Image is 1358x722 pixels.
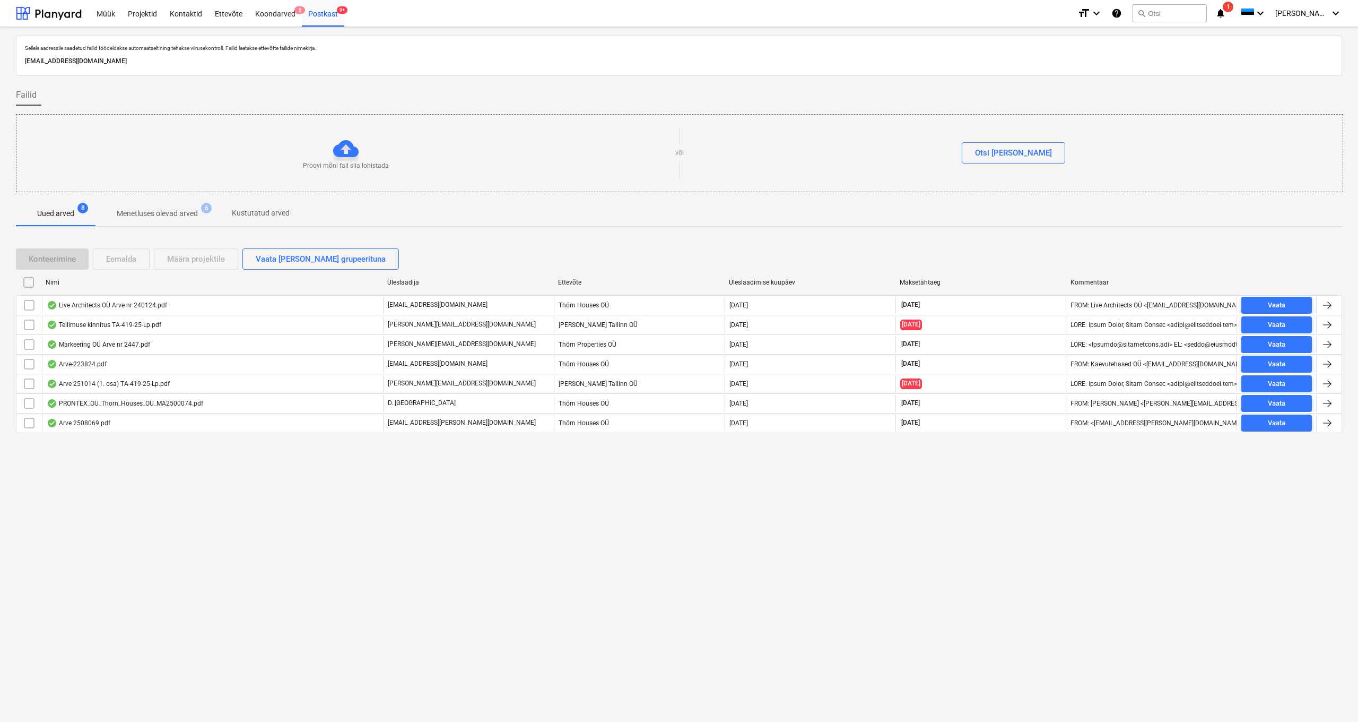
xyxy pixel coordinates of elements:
[975,146,1052,160] div: Otsi [PERSON_NAME]
[1268,378,1285,390] div: Vaata
[16,89,37,101] span: Failid
[1241,375,1312,392] button: Vaata
[900,418,921,427] span: [DATE]
[1070,279,1233,286] div: Kommentaar
[1241,297,1312,314] button: Vaata
[47,340,57,349] div: Andmed failist loetud
[900,300,921,310] span: [DATE]
[1077,7,1090,20] i: format_size
[1090,7,1103,20] i: keyboard_arrow_down
[388,399,456,408] p: D. [GEOGRAPHIC_DATA]
[1268,358,1285,371] div: Vaata
[554,395,725,412] div: Thörn Houses OÜ
[47,340,150,349] div: Markeering OÜ Arve nr 2447.pdf
[900,379,922,389] span: [DATE]
[201,203,212,213] span: 6
[47,419,110,427] div: Arve 2508069.pdf
[388,418,536,427] p: [EMAIL_ADDRESS][PERSON_NAME][DOMAIN_NAME]
[47,419,57,427] div: Andmed failist loetud
[729,321,748,329] div: [DATE]
[47,399,203,408] div: PRONTEX_OU_Thorn_Houses_OU_MA2500074.pdf
[256,252,386,266] div: Vaata [PERSON_NAME] grupeerituna
[1241,356,1312,373] button: Vaata
[675,149,684,158] p: või
[1305,671,1358,722] div: Віджет чату
[729,360,748,368] div: [DATE]
[16,114,1343,192] div: Proovi mõni fail siia lohistadavõiOtsi [PERSON_NAME]
[303,161,389,170] p: Proovi mõni fail siia lohistada
[729,302,748,309] div: [DATE]
[900,279,1062,286] div: Maksetähtaeg
[1241,395,1312,412] button: Vaata
[554,356,725,373] div: Thörn Houses OÜ
[900,359,921,368] span: [DATE]
[554,336,725,353] div: Thörn Properties OÜ
[1329,7,1342,20] i: keyboard_arrow_down
[1223,2,1233,12] span: 1
[388,320,536,329] p: [PERSON_NAME][EMAIL_ADDRESS][DOMAIN_NAME]
[1137,9,1146,18] span: search
[558,279,720,286] div: Ettevõte
[25,56,1333,67] p: [EMAIL_ADDRESS][DOMAIN_NAME]
[1133,4,1207,22] button: Otsi
[1268,339,1285,351] div: Vaata
[554,316,725,333] div: [PERSON_NAME] Tallinn OÜ
[47,321,161,329] div: Tellimuse kinnitus TA-419-25-Lp.pdf
[47,380,57,388] div: Andmed failist loetud
[729,380,748,388] div: [DATE]
[729,400,748,407] div: [DATE]
[1241,336,1312,353] button: Vaata
[47,321,57,329] div: Andmed failist loetud
[388,379,536,388] p: [PERSON_NAME][EMAIL_ADDRESS][DOMAIN_NAME]
[232,208,290,219] p: Kustutatud arved
[1254,7,1267,20] i: keyboard_arrow_down
[554,415,725,432] div: Thörn Houses OÜ
[900,340,921,349] span: [DATE]
[1215,7,1226,20] i: notifications
[25,45,1333,51] p: Sellele aadressile saadetud failid töödeldakse automaatselt ning tehakse viirusekontroll. Failid ...
[47,360,107,368] div: Arve-223824.pdf
[1111,7,1122,20] i: Abikeskus
[554,297,725,314] div: Thörn Houses OÜ
[47,360,57,368] div: Andmed failist loetud
[1268,417,1285,429] div: Vaata
[117,208,198,219] p: Menetluses olevad arved
[1241,316,1312,333] button: Vaata
[388,359,488,368] p: [EMAIL_ADDRESS][DOMAIN_NAME]
[962,142,1065,164] button: Otsi [PERSON_NAME]
[1275,9,1328,18] span: [PERSON_NAME][GEOGRAPHIC_DATA]
[729,341,748,348] div: [DATE]
[46,279,379,286] div: Nimi
[729,279,891,286] div: Üleslaadimise kuupäev
[294,6,305,14] span: 5
[337,6,347,14] span: 9+
[388,340,536,349] p: [PERSON_NAME][EMAIL_ADDRESS][DOMAIN_NAME]
[47,399,57,408] div: Andmed failist loetud
[47,301,57,310] div: Andmed failist loetud
[900,320,922,330] span: [DATE]
[77,203,88,213] span: 8
[554,375,725,392] div: [PERSON_NAME] Tallinn OÜ
[1268,299,1285,312] div: Vaata
[242,248,399,270] button: Vaata [PERSON_NAME] grupeerituna
[1305,671,1358,722] iframe: Chat Widget
[900,399,921,408] span: [DATE]
[1241,415,1312,432] button: Vaata
[1268,319,1285,331] div: Vaata
[387,279,550,286] div: Üleslaadija
[37,208,74,219] p: Uued arved
[1268,398,1285,410] div: Vaata
[729,419,748,427] div: [DATE]
[388,300,488,310] p: [EMAIL_ADDRESS][DOMAIN_NAME]
[47,301,167,310] div: Live Architects OÜ Arve nr 240124.pdf
[47,380,170,388] div: Arve 251014 (1. osa) TA-419-25-Lp.pdf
